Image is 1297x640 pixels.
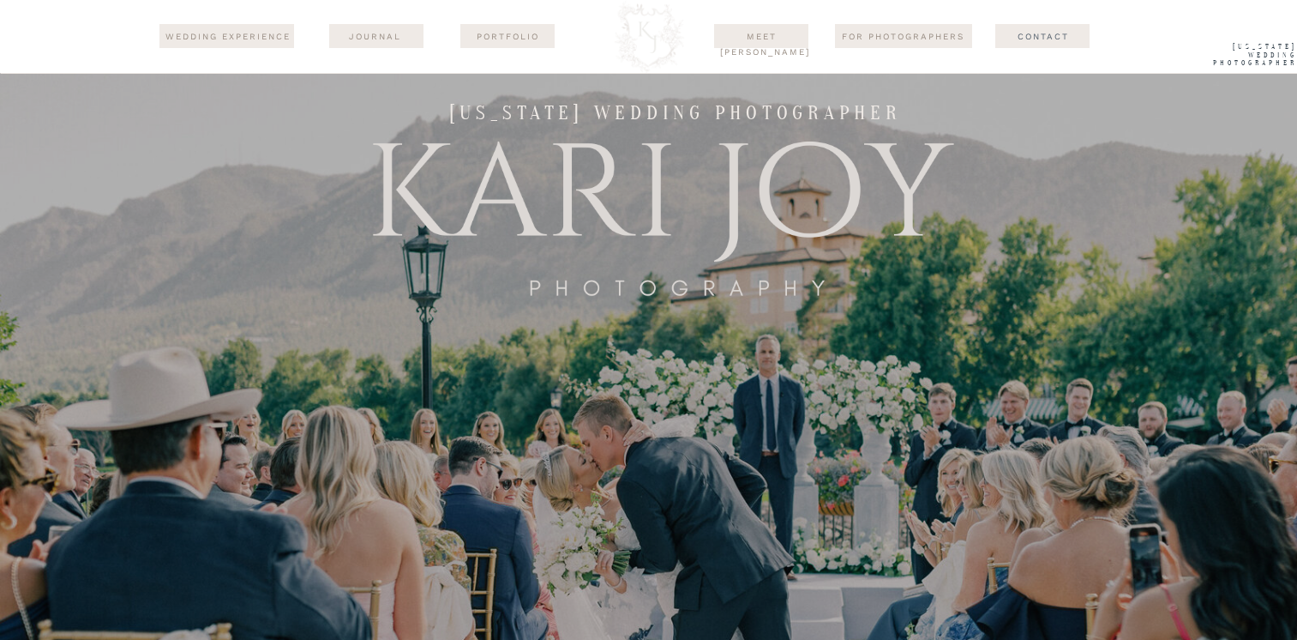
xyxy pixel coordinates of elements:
[466,29,549,43] a: Portfolio
[164,29,293,45] a: wedding experience
[835,29,972,43] a: For Photographers
[1186,43,1297,72] a: [US_STATE] WEdding Photographer
[984,29,1103,43] a: Contact
[439,101,913,121] h1: [US_STATE] wedding photographer
[333,29,417,43] a: journal
[720,29,803,43] a: Meet [PERSON_NAME]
